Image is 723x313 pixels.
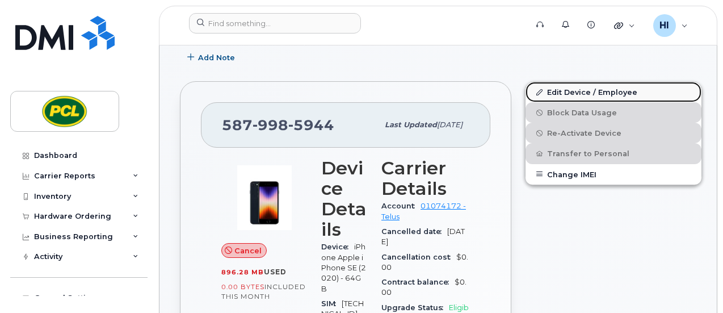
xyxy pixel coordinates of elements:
h3: Device Details [321,158,368,240]
span: Last updated [385,120,437,129]
span: 587 [222,116,334,133]
span: Upgrade Status [381,303,449,312]
button: Add Note [180,47,245,68]
button: Re-Activate Device [526,123,701,143]
span: Cancel [234,245,262,256]
span: $0.00 [381,253,468,272]
span: Account [381,202,421,210]
button: Block Data Usage [526,102,701,123]
button: Transfer to Personal [526,143,701,164]
span: [DATE] [437,120,463,129]
span: 0.00 Bytes [221,283,264,291]
button: Change IMEI [526,164,701,185]
img: image20231002-4137094-17xx2ca.jpeg [230,164,299,232]
div: Quicklinks [606,14,643,37]
span: Device [321,243,354,251]
span: SIM [321,299,342,308]
span: included this month [221,282,306,301]
span: Add Note [198,52,235,63]
span: Contract balance [381,278,455,286]
span: Cancelled date [381,227,447,236]
div: Heather Innes [645,14,696,37]
span: used [264,268,287,276]
span: Cancellation cost [381,253,456,261]
span: 5944 [288,116,334,133]
span: 896.28 MB [221,268,264,276]
h3: Carrier Details [381,158,470,199]
span: 998 [253,116,288,133]
span: HI [659,19,669,32]
a: Edit Device / Employee [526,82,701,102]
span: iPhone Apple iPhone SE (2020) - 64GB [321,243,366,293]
input: Find something... [189,13,361,34]
a: 01074172 - Telus [381,202,466,220]
span: Re-Activate Device [547,129,621,137]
